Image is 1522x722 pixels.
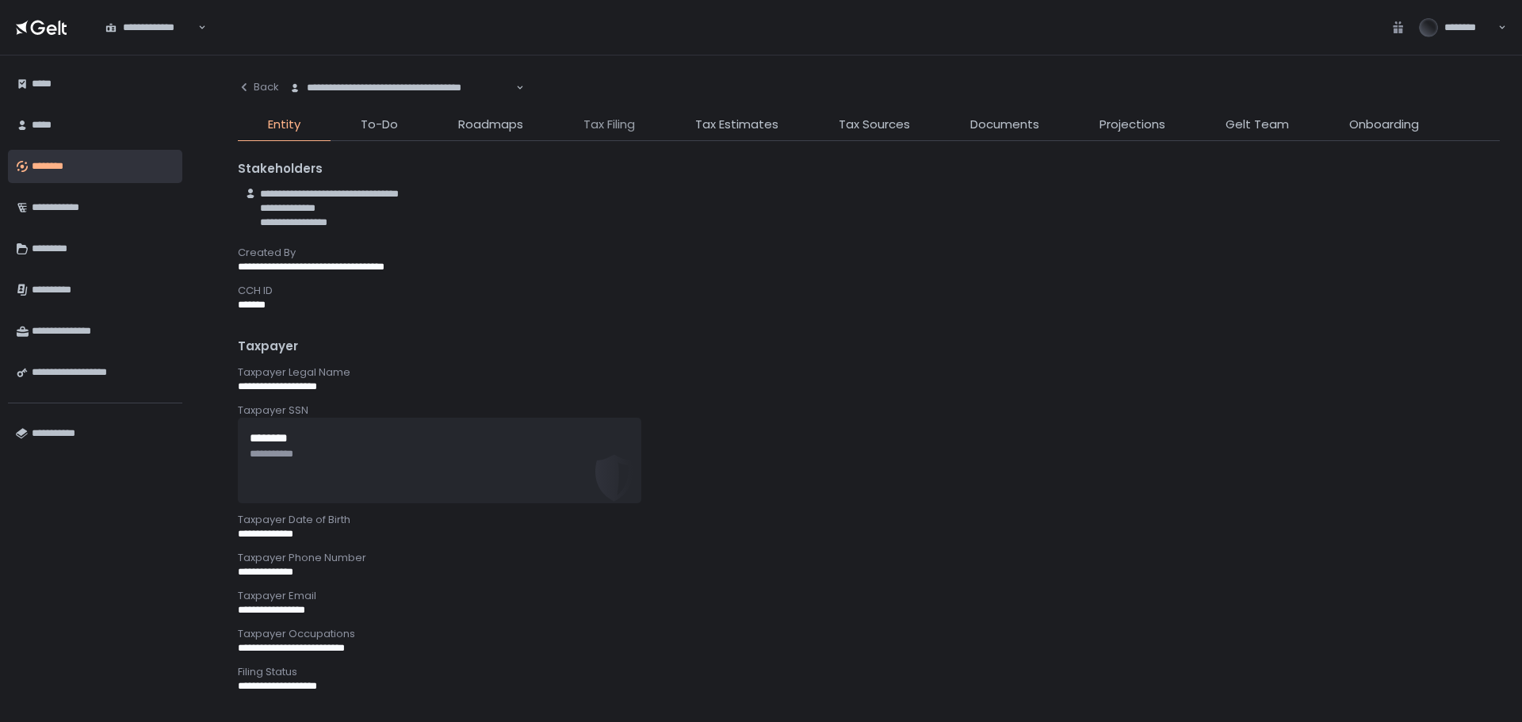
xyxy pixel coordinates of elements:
[238,703,1500,717] div: Mailing Address
[1226,116,1289,134] span: Gelt Team
[238,403,1500,418] div: Taxpayer SSN
[458,116,523,134] span: Roadmaps
[238,589,1500,603] div: Taxpayer Email
[695,116,778,134] span: Tax Estimates
[238,80,279,94] div: Back
[238,513,1500,527] div: Taxpayer Date of Birth
[238,246,1500,260] div: Created By
[238,551,1500,565] div: Taxpayer Phone Number
[268,116,300,134] span: Entity
[238,160,1500,178] div: Stakeholders
[1099,116,1165,134] span: Projections
[95,11,206,44] div: Search for option
[238,665,1500,679] div: Filing Status
[238,71,279,103] button: Back
[583,116,635,134] span: Tax Filing
[238,284,1500,298] div: CCH ID
[238,365,1500,380] div: Taxpayer Legal Name
[238,338,1500,356] div: Taxpayer
[238,627,1500,641] div: Taxpayer Occupations
[970,116,1039,134] span: Documents
[279,71,524,105] div: Search for option
[196,20,197,36] input: Search for option
[514,80,514,96] input: Search for option
[1349,116,1419,134] span: Onboarding
[839,116,910,134] span: Tax Sources
[361,116,398,134] span: To-Do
